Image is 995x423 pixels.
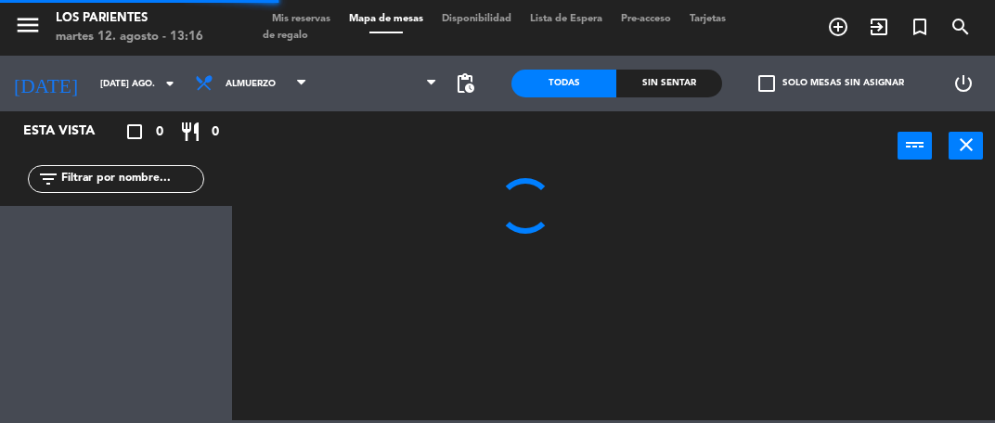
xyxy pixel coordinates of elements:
[909,16,931,38] i: turned_in_not
[511,70,616,97] div: Todas
[263,14,340,24] span: Mis reservas
[950,16,972,38] i: search
[904,134,926,156] i: power_input
[612,14,680,24] span: Pre-acceso
[758,75,775,92] span: check_box_outline_blank
[179,121,201,143] i: restaurant
[898,132,932,160] button: power_input
[14,11,42,45] button: menu
[212,122,219,143] span: 0
[226,79,276,89] span: Almuerzo
[56,9,203,28] div: Los Parientes
[340,14,433,24] span: Mapa de mesas
[37,168,59,190] i: filter_list
[616,70,721,97] div: Sin sentar
[949,132,983,160] button: close
[454,72,476,95] span: pending_actions
[123,121,146,143] i: crop_square
[758,75,904,92] label: Solo mesas sin asignar
[59,169,203,189] input: Filtrar por nombre...
[56,28,203,46] div: martes 12. agosto - 13:16
[827,16,849,38] i: add_circle_outline
[521,14,612,24] span: Lista de Espera
[952,72,975,95] i: power_settings_new
[159,72,181,95] i: arrow_drop_down
[14,11,42,39] i: menu
[156,122,163,143] span: 0
[868,16,890,38] i: exit_to_app
[955,134,977,156] i: close
[433,14,521,24] span: Disponibilidad
[9,121,134,143] div: Esta vista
